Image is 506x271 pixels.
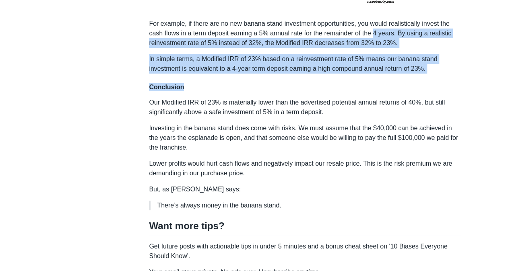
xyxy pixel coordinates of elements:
[149,242,461,261] p: Get future posts with actionable tips in under 5 minutes and a bonus cheat sheet on '10 Biases Ev...
[157,201,454,210] p: There’s always money in the banana stand.
[149,159,461,178] p: Lower profits would hurt cash flows and negatively impact our resale price. This is the risk prem...
[149,54,461,74] p: In simple terms, a Modified IRR of 23% based on a reinvestment rate of 5% means our banana stand ...
[149,19,461,48] p: For example, if there are no new banana stand investment opportunities, you would realistically i...
[149,185,461,194] p: But, as [PERSON_NAME] says:
[149,123,461,152] p: Investing in the banana stand does come with risks. We must assume that the $40,000 can be achiev...
[149,83,461,91] h4: Conclusion
[149,98,461,117] p: Our Modified IRR of 23% is materially lower than the advertised potential annual returns of 40%, ...
[149,220,461,235] h2: Want more tips?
